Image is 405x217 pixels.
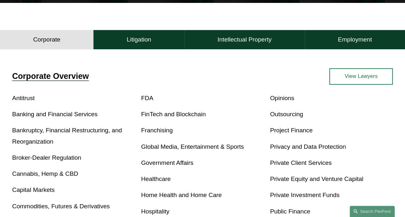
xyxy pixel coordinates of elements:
[141,175,171,182] a: Healthcare
[270,208,310,215] a: Public Finance
[270,159,332,166] a: Private Client Services
[141,95,153,101] a: FDA
[329,68,393,85] a: View Lawyers
[270,143,346,150] a: Privacy and Data Protection
[33,36,61,43] h4: Corporate
[270,192,339,198] a: Private Investment Funds
[270,111,303,118] a: Outsourcing
[141,127,173,134] a: Franchising
[141,143,244,150] a: Global Media, Entertainment & Sports
[141,159,193,166] a: Government Affairs
[12,111,98,118] a: Banking and Financial Services
[12,186,55,193] a: Capital Markets
[217,36,272,43] h4: Intellectual Property
[12,203,110,210] a: Commodities, Futures & Derivatives
[338,36,372,43] h4: Employment
[270,175,363,182] a: Private Equity and Venture Capital
[270,127,313,134] a: Project Finance
[127,36,151,43] h4: Litigation
[12,71,89,80] a: Corporate Overview
[12,170,78,177] a: Cannabis, Hemp & CBD
[141,208,169,215] a: Hospitality
[141,192,222,198] a: Home Health and Home Care
[12,127,122,145] a: Bankruptcy, Financial Restructuring, and Reorganization
[12,95,35,101] a: Antitrust
[350,206,395,217] a: Search this site
[141,111,206,118] a: FinTech and Blockchain
[270,95,294,101] a: Opinions
[12,154,81,161] a: Broker-Dealer Regulation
